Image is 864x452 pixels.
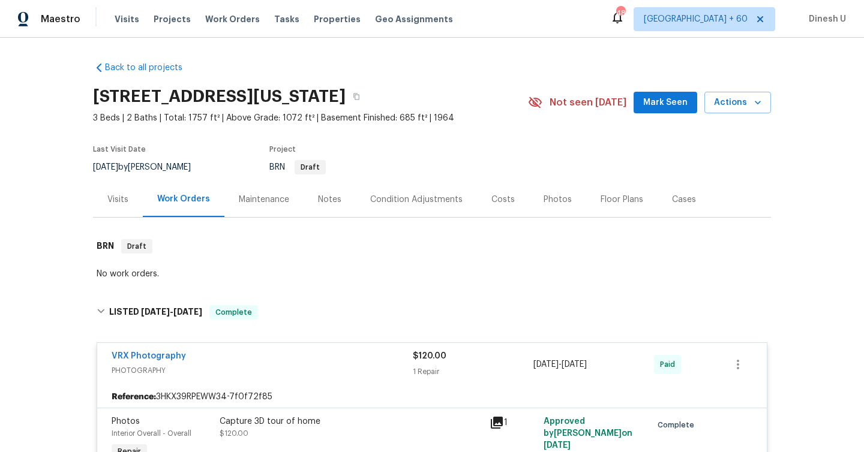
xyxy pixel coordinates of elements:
[413,352,446,360] span: $120.00
[157,193,210,205] div: Work Orders
[644,13,748,25] span: [GEOGRAPHIC_DATA] + 60
[41,13,80,25] span: Maestro
[269,146,296,153] span: Project
[370,194,463,206] div: Condition Adjustments
[616,7,625,19] div: 489
[141,308,170,316] span: [DATE]
[93,62,208,74] a: Back to all projects
[93,91,346,103] h2: [STREET_ADDRESS][US_STATE]
[318,194,341,206] div: Notes
[154,13,191,25] span: Projects
[93,160,205,174] div: by [PERSON_NAME]
[658,419,699,431] span: Complete
[643,95,688,110] span: Mark Seen
[491,194,515,206] div: Costs
[115,13,139,25] span: Visits
[107,194,128,206] div: Visits
[562,360,587,369] span: [DATE]
[211,306,257,318] span: Complete
[112,417,140,426] span: Photos
[544,194,572,206] div: Photos
[314,13,361,25] span: Properties
[109,305,202,320] h6: LISTED
[714,95,761,110] span: Actions
[112,430,191,437] span: Interior Overall - Overall
[660,358,680,370] span: Paid
[413,366,533,378] div: 1 Repair
[704,92,771,114] button: Actions
[97,386,767,408] div: 3HKX39RPEWW34-7f0f72f85
[122,240,151,252] span: Draft
[550,97,626,109] span: Not seen [DATE]
[220,430,248,437] span: $120.00
[346,86,367,107] button: Copy Address
[533,358,587,370] span: -
[112,352,186,360] a: VRX Photography
[274,15,299,23] span: Tasks
[93,163,118,171] span: [DATE]
[112,391,156,403] b: Reference:
[296,164,325,171] span: Draft
[112,364,413,376] span: PHOTOGRAPHY
[97,268,767,280] div: No work orders.
[375,13,453,25] span: Geo Assignments
[544,441,571,450] span: [DATE]
[490,415,536,430] div: 1
[205,13,260,25] span: Work Orders
[97,239,114,254] h6: BRN
[804,13,846,25] span: Dinesh U
[93,146,146,153] span: Last Visit Date
[141,308,202,316] span: -
[533,360,559,369] span: [DATE]
[269,163,326,171] span: BRN
[601,194,643,206] div: Floor Plans
[93,112,528,124] span: 3 Beds | 2 Baths | Total: 1757 ft² | Above Grade: 1072 ft² | Basement Finished: 685 ft² | 1964
[544,417,632,450] span: Approved by [PERSON_NAME] on
[239,194,289,206] div: Maintenance
[93,293,771,332] div: LISTED [DATE]-[DATE]Complete
[220,415,482,427] div: Capture 3D tour of home
[173,308,202,316] span: [DATE]
[634,92,697,114] button: Mark Seen
[672,194,696,206] div: Cases
[93,227,771,266] div: BRN Draft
